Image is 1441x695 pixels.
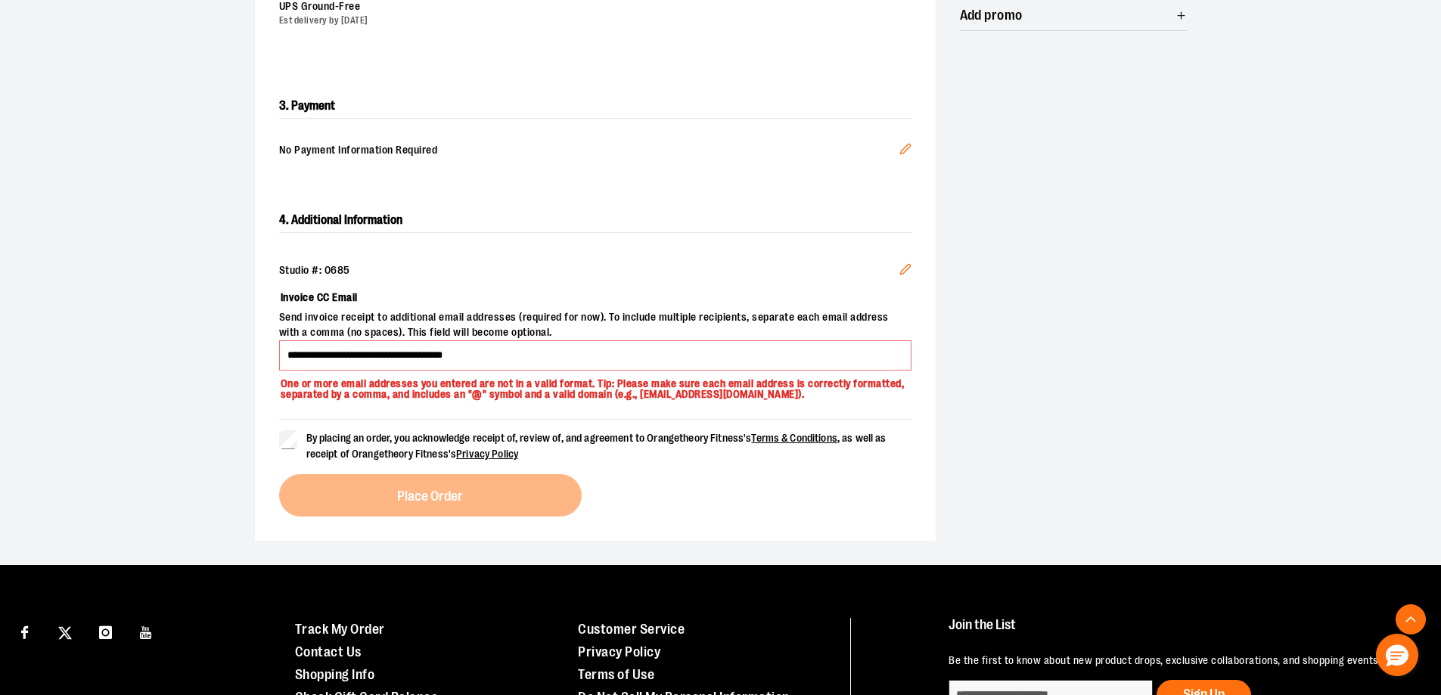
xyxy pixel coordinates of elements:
a: Visit our X page [52,618,79,644]
input: By placing an order, you acknowledge receipt of, review of, and agreement to Orangetheory Fitness... [279,430,297,448]
h4: Join the List [949,618,1406,646]
a: Privacy Policy [456,448,518,460]
h2: 3. Payment [279,94,911,119]
button: Hello, have a question? Let’s chat. [1376,634,1418,676]
a: Terms & Conditions [751,432,837,444]
a: Visit our Instagram page [92,618,119,644]
div: Studio #: 0685 [279,263,911,278]
button: Edit [887,251,924,292]
p: Be the first to know about new product drops, exclusive collaborations, and shopping events! [949,653,1406,669]
a: Visit our Youtube page [133,618,160,644]
a: Contact Us [295,644,362,659]
div: Est delivery by [DATE] [279,14,899,27]
label: Invoice CC Email [279,284,911,310]
span: No Payment Information Required [279,143,899,160]
button: Back To Top [1396,604,1426,634]
span: By placing an order, you acknowledge receipt of, review of, and agreement to Orangetheory Fitness... [306,432,887,460]
img: Twitter [58,626,72,640]
h2: 4. Additional Information [279,208,911,233]
button: Edit [887,131,924,172]
a: Customer Service [578,622,685,637]
span: Add promo [960,8,1023,23]
a: Track My Order [295,622,385,637]
span: Send invoice receipt to additional email addresses (required for now). To include multiple recipi... [279,310,911,340]
p: One or more email addresses you entered are not in a valid format. Tip: Please make sure each ema... [279,371,911,401]
a: Privacy Policy [578,644,660,659]
a: Terms of Use [578,667,654,682]
a: Shopping Info [295,667,375,682]
a: Visit our Facebook page [11,618,38,644]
